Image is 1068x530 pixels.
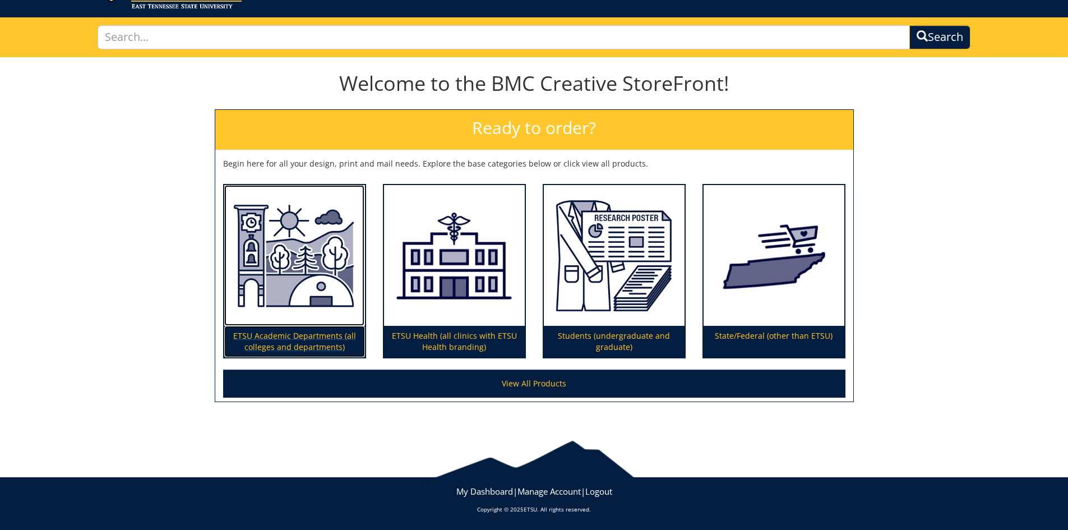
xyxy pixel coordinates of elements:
p: ETSU Health (all clinics with ETSU Health branding) [384,326,525,357]
img: ETSU Health (all clinics with ETSU Health branding) [384,185,525,326]
img: ETSU Academic Departments (all colleges and departments) [224,185,365,326]
img: Students (undergraduate and graduate) [544,185,685,326]
input: Search... [98,25,910,49]
a: Logout [585,486,612,497]
a: View All Products [223,370,845,398]
a: ETSU Academic Departments (all colleges and departments) [224,185,365,358]
a: Manage Account [517,486,581,497]
p: Begin here for all your design, print and mail needs. Explore the base categories below or click ... [223,158,845,169]
h1: Welcome to the BMC Creative StoreFront! [215,72,854,95]
button: Search [909,25,970,49]
a: My Dashboard [456,486,513,497]
a: Students (undergraduate and graduate) [544,185,685,358]
h2: Ready to order? [215,110,853,150]
p: Students (undergraduate and graduate) [544,326,685,357]
a: State/Federal (other than ETSU) [704,185,844,358]
p: ETSU Academic Departments (all colleges and departments) [224,326,365,357]
a: ETSU Health (all clinics with ETSU Health branding) [384,185,525,358]
a: ETSU [524,505,537,513]
p: State/Federal (other than ETSU) [704,326,844,357]
img: State/Federal (other than ETSU) [704,185,844,326]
